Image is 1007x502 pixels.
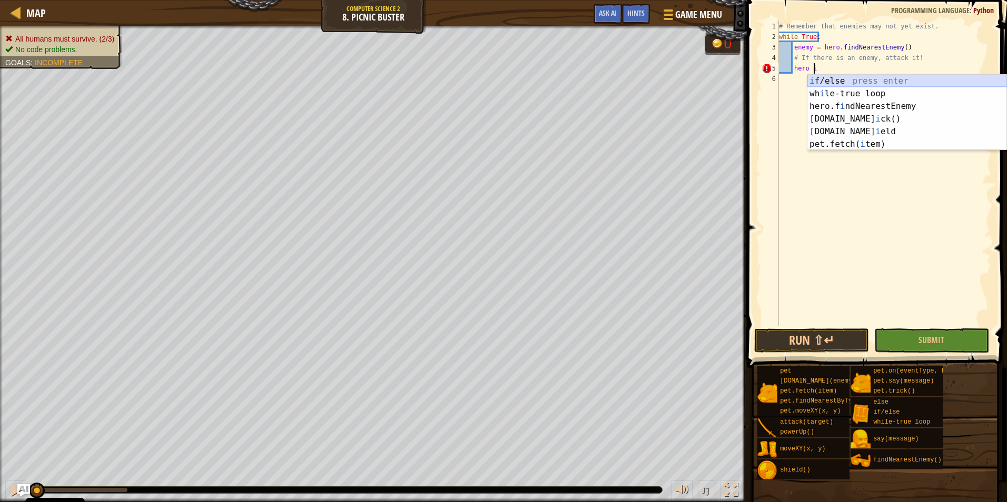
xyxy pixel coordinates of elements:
div: 5 [762,63,779,74]
span: pet [780,367,792,375]
div: 2 [762,32,779,42]
span: Submit [919,334,944,346]
span: findNearestEnemy() [873,456,942,464]
div: 3 [762,42,779,53]
span: shield() [780,466,811,474]
img: portrait.png [851,404,871,424]
span: moveXY(x, y) [780,445,825,453]
span: pet.findNearestByType(type) [780,397,882,405]
img: portrait.png [851,429,871,449]
span: No code problems. [15,45,77,54]
span: Ask AI [599,8,617,18]
img: portrait.png [757,460,777,480]
button: Ask AI [594,4,622,24]
div: 1 [762,21,779,32]
span: All humans must survive. (2/3) [15,35,114,43]
img: portrait.png [851,450,871,470]
span: Goals [5,58,31,67]
span: powerUp() [780,428,814,436]
span: else [873,398,888,406]
span: while-true loop [873,418,930,426]
li: All humans must survive. [5,34,114,44]
img: portrait.png [757,383,777,403]
div: Team 'humans' has 0 gold. [705,33,741,55]
span: Hints [627,8,645,18]
span: [DOMAIN_NAME](enemy) [780,377,856,385]
span: pet.on(eventType, handler) [873,367,972,375]
button: Run ⇧↵ [754,328,869,353]
img: portrait.png [757,439,777,459]
button: Ask AI [17,484,30,497]
a: Map [21,6,46,20]
button: Toggle fullscreen [720,480,742,502]
span: ♫ [700,482,710,498]
button: Adjust volume [672,480,693,502]
span: attack(target) [780,418,833,426]
span: pet.fetch(item) [780,387,837,395]
span: pet.moveXY(x, y) [780,407,841,415]
div: 6 [762,74,779,84]
button: Ctrl + P: Pause [5,480,26,502]
span: Map [26,6,46,20]
span: Game Menu [675,8,722,22]
span: Python [973,5,994,15]
span: : [970,5,973,15]
button: Submit [874,328,989,353]
li: No code problems. [5,44,114,55]
span: : [31,58,35,67]
span: if/else [873,408,900,416]
button: ♫ [698,480,716,502]
button: Game Menu [655,4,728,29]
span: pet.trick() [873,387,915,395]
div: 0 [724,37,735,51]
div: 4 [762,53,779,63]
span: Incomplete [35,58,83,67]
span: say(message) [873,435,919,443]
span: pet.say(message) [873,377,934,385]
img: portrait.png [851,373,871,393]
img: portrait.png [757,418,777,438]
span: Programming language [891,5,970,15]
